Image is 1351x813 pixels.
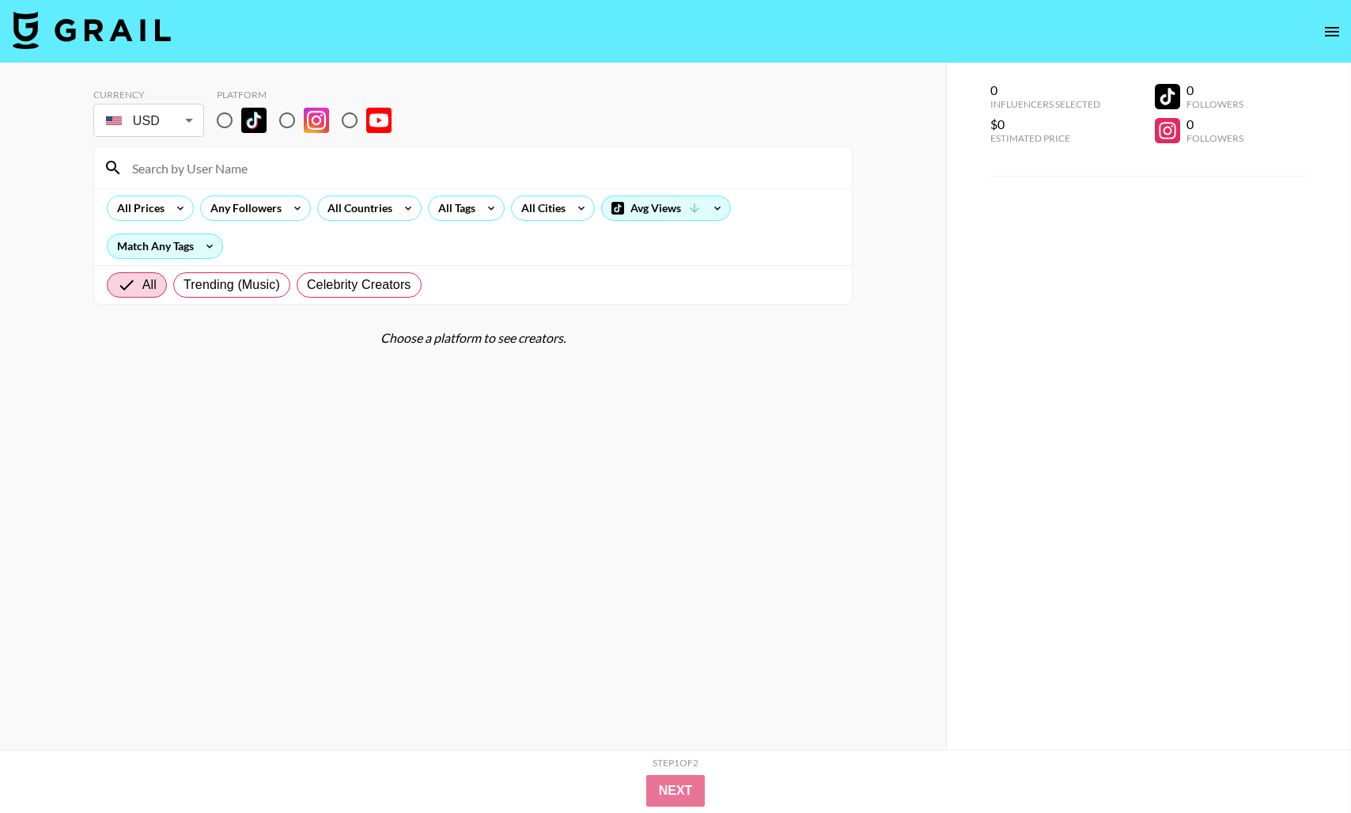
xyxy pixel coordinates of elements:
button: Next [646,775,706,807]
input: Search by User Name [123,155,842,180]
div: USD [96,107,201,135]
div: 0 [1186,82,1243,98]
div: Followers [1186,132,1243,144]
div: Influencers Selected [990,98,1100,110]
button: open drawer [1316,16,1348,47]
div: Match Any Tags [108,234,222,258]
div: 0 [990,82,1100,98]
span: Celebrity Creators [307,275,411,294]
div: $0 [990,116,1100,132]
div: All Cities [512,196,569,220]
div: Followers [1186,98,1243,110]
img: TikTok [241,108,267,133]
div: Any Followers [201,196,285,220]
div: Avg Views [602,196,730,220]
div: Currency [93,89,204,101]
iframe: Drift Widget Chat Controller [1272,734,1332,794]
div: Step 1 of 2 [653,757,698,769]
div: All Countries [318,196,395,220]
span: Trending (Music) [184,275,280,294]
div: All Tags [429,196,479,220]
span: All [142,275,157,294]
div: Choose a platform to see creators. [93,330,853,346]
div: Platform [217,89,404,101]
img: YouTube [366,108,392,133]
div: 0 [1186,116,1243,132]
img: Instagram [304,108,329,133]
img: Grail Talent [13,11,171,49]
div: All Prices [108,196,168,220]
div: Estimated Price [990,132,1100,144]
